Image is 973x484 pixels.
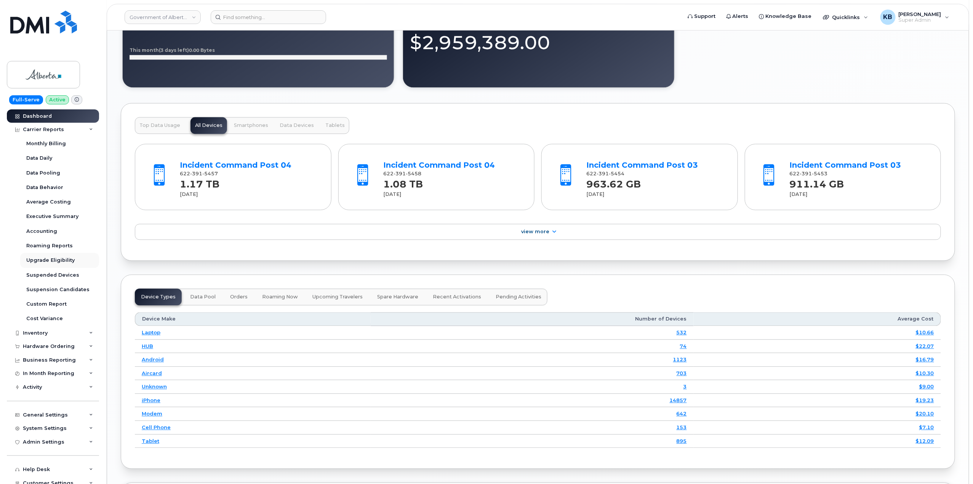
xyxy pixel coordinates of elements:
[394,171,406,177] span: 391
[916,357,934,363] a: $16.79
[142,411,162,417] a: Modem
[433,294,481,300] span: Recent Activations
[377,294,418,300] span: Spare Hardware
[883,13,893,22] span: KB
[406,171,421,177] span: 5458
[312,294,363,300] span: Upcoming Travelers
[721,9,754,24] a: Alerts
[677,438,687,444] a: 895
[142,370,162,377] a: Aircard
[683,384,687,390] a: 3
[673,357,687,363] a: 1123
[916,370,934,377] a: $10.30
[180,171,218,177] span: 622
[142,384,167,390] a: Unknown
[275,117,318,134] button: Data Devices
[766,13,812,20] span: Knowledge Base
[680,343,687,349] a: 74
[234,123,268,129] span: Smartphones
[130,48,159,53] tspan: This month
[597,171,609,177] span: 391
[142,343,153,349] a: HUB
[609,171,625,177] span: 5454
[139,123,180,129] span: Top Data Usage
[371,313,693,326] th: Number of Devices
[812,171,828,177] span: 5453
[383,171,421,177] span: 622
[587,175,641,190] strong: 963.62 GB
[733,13,749,20] span: Alerts
[142,330,160,336] a: Laptop
[142,438,159,444] a: Tablet
[587,171,625,177] span: 622
[142,425,171,431] a: Cell Phone
[694,313,941,326] th: Average Cost
[899,11,941,17] span: [PERSON_NAME]
[180,175,220,190] strong: 1.17 TB
[496,294,541,300] span: Pending Activities
[189,48,215,53] tspan: 0.00 Bytes
[262,294,298,300] span: Roaming Now
[383,161,495,170] a: Incident Command Post 04
[694,13,715,20] span: Support
[142,397,160,404] a: iPhone
[190,294,216,300] span: Data Pool
[383,191,521,198] div: [DATE]
[790,171,828,177] span: 622
[800,171,812,177] span: 391
[916,330,934,336] a: $10.66
[203,171,218,177] span: 5457
[754,9,817,24] a: Knowledge Base
[677,425,687,431] a: 153
[919,425,934,431] a: $7.10
[587,191,724,198] div: [DATE]
[135,117,185,134] button: Top Data Usage
[916,411,934,417] a: $20.10
[682,9,721,24] a: Support
[818,10,874,25] div: Quicklinks
[587,161,698,170] a: Incident Command Post 03
[135,224,941,240] a: View More
[919,384,934,390] a: $9.00
[410,23,667,56] div: $2,959,389.00
[135,313,371,326] th: Device Make
[677,330,687,336] a: 532
[875,10,955,25] div: Kyle Burns
[790,175,844,190] strong: 911.14 GB
[521,229,549,235] span: View More
[677,370,687,377] a: 703
[211,10,326,24] input: Find something...
[916,438,934,444] a: $12.09
[190,171,203,177] span: 391
[670,397,687,404] a: 14857
[325,123,345,129] span: Tablets
[229,117,273,134] button: Smartphones
[832,14,860,20] span: Quicklinks
[899,17,941,23] span: Super Admin
[677,411,687,417] a: 642
[790,161,901,170] a: Incident Command Post 03
[159,48,189,53] tspan: (3 days left)
[916,397,934,404] a: $19.23
[125,10,201,24] a: Government of Alberta (GOA)
[790,191,927,198] div: [DATE]
[230,294,248,300] span: Orders
[383,175,423,190] strong: 1.08 TB
[180,191,318,198] div: [DATE]
[280,123,314,129] span: Data Devices
[142,357,164,363] a: Android
[180,161,292,170] a: Incident Command Post 04
[916,343,934,349] a: $22.07
[321,117,349,134] button: Tablets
